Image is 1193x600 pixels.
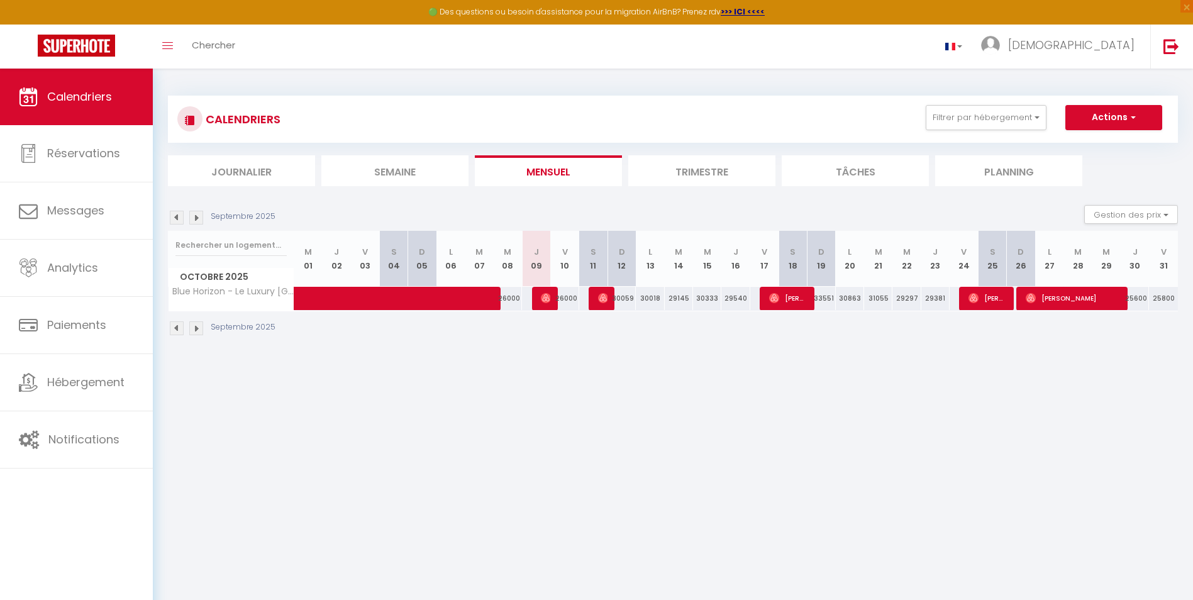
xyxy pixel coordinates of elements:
span: Blue Horizon - Le Luxury [GEOGRAPHIC_DATA] [170,287,296,296]
abbr: M [475,246,483,258]
abbr: J [534,246,539,258]
span: [PERSON_NAME] [598,286,608,310]
th: 09 [522,231,550,287]
strong: >>> ICI <<<< [721,6,765,17]
abbr: S [790,246,796,258]
img: ... [981,36,1000,55]
div: 33551 [807,287,835,310]
abbr: J [1133,246,1138,258]
abbr: D [818,246,824,258]
span: Chercher [192,38,235,52]
p: Septembre 2025 [211,321,275,333]
abbr: L [848,246,852,258]
th: 12 [608,231,636,287]
div: 25600 [1121,287,1149,310]
span: Analytics [47,260,98,275]
div: 25800 [1149,287,1178,310]
input: Rechercher un logement... [175,234,287,257]
th: 30 [1121,231,1149,287]
th: 04 [379,231,408,287]
th: 13 [636,231,664,287]
th: 23 [921,231,950,287]
li: Semaine [321,155,469,186]
button: Filtrer par hébergement [926,105,1046,130]
span: Réservations [47,145,120,161]
abbr: L [648,246,652,258]
span: Calendriers [47,89,112,104]
abbr: L [1048,246,1052,258]
div: 30059 [608,287,636,310]
span: [DEMOGRAPHIC_DATA] [1008,37,1135,53]
abbr: D [419,246,425,258]
th: 02 [323,231,351,287]
abbr: V [562,246,568,258]
abbr: M [504,246,511,258]
span: [PERSON_NAME] [1026,286,1120,310]
abbr: S [391,246,397,258]
abbr: D [619,246,625,258]
div: 30018 [636,287,664,310]
abbr: M [675,246,682,258]
abbr: M [1074,246,1082,258]
th: 07 [465,231,493,287]
th: 20 [836,231,864,287]
a: Chercher [182,25,245,69]
div: 30863 [836,287,864,310]
div: 31055 [864,287,892,310]
th: 27 [1035,231,1063,287]
p: Septembre 2025 [211,211,275,223]
span: [PERSON_NAME] [769,286,807,310]
button: Actions [1065,105,1162,130]
abbr: M [903,246,911,258]
span: Hébergement [47,374,125,390]
abbr: J [334,246,339,258]
li: Mensuel [475,155,622,186]
span: Paiements [47,317,106,333]
span: Messages [47,203,104,218]
abbr: M [304,246,312,258]
th: 03 [351,231,379,287]
th: 22 [892,231,921,287]
li: Trimestre [628,155,775,186]
span: Notifications [48,431,119,447]
abbr: V [961,246,967,258]
li: Planning [935,155,1082,186]
th: 16 [721,231,750,287]
div: 29381 [921,287,950,310]
abbr: D [1018,246,1024,258]
li: Tâches [782,155,929,186]
abbr: L [449,246,453,258]
button: Gestion des prix [1084,205,1178,224]
span: [PERSON_NAME] [541,286,550,310]
th: 21 [864,231,892,287]
a: ... [DEMOGRAPHIC_DATA] [972,25,1150,69]
th: 08 [494,231,522,287]
th: 10 [550,231,579,287]
th: 31 [1149,231,1178,287]
abbr: V [762,246,767,258]
th: 24 [950,231,978,287]
th: 15 [693,231,721,287]
abbr: J [933,246,938,258]
abbr: S [591,246,596,258]
div: 29540 [721,287,750,310]
abbr: M [1102,246,1110,258]
img: logout [1163,38,1179,54]
abbr: M [875,246,882,258]
th: 11 [579,231,608,287]
abbr: S [990,246,996,258]
abbr: V [362,246,368,258]
span: [PERSON_NAME] [968,286,1006,310]
th: 05 [408,231,436,287]
div: 26000 [550,287,579,310]
th: 29 [1092,231,1121,287]
th: 14 [665,231,693,287]
h3: CALENDRIERS [203,105,280,133]
abbr: M [704,246,711,258]
abbr: V [1161,246,1167,258]
th: 18 [779,231,807,287]
li: Journalier [168,155,315,186]
div: 29145 [665,287,693,310]
img: Super Booking [38,35,115,57]
th: 28 [1063,231,1092,287]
